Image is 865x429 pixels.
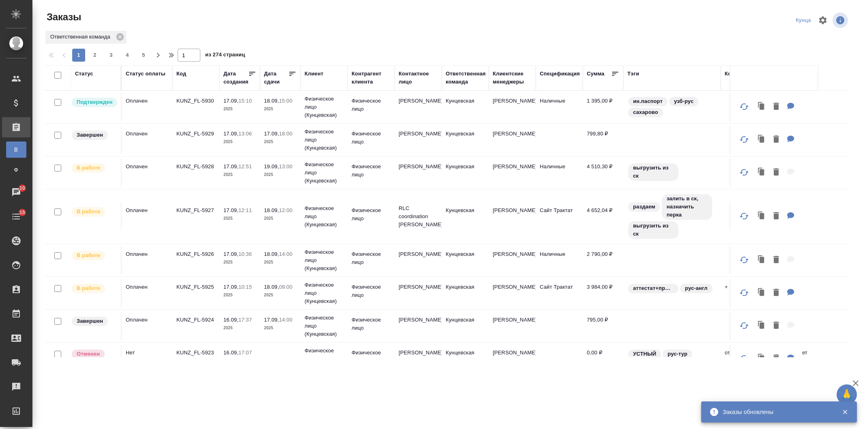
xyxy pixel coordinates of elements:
button: 5 [137,49,150,62]
span: 🙏 [840,386,854,403]
p: 2025 [264,324,296,332]
td: 2 790,00 ₽ [583,246,623,275]
td: [PERSON_NAME] [395,312,442,340]
span: 4 [121,51,134,59]
span: Ф [10,166,22,174]
td: Кунцевская [442,279,489,307]
td: Кунцевская [442,246,489,275]
td: Наличные [536,93,583,121]
p: Физическое лицо [352,316,391,332]
button: Обновить [734,206,754,226]
p: Физическое лицо [352,97,391,113]
td: Сайт Трактат [536,279,583,307]
div: аттестат+приложение, рус-англ [627,283,717,294]
p: 18.09, [264,207,279,213]
td: Оплачен [122,126,172,154]
span: В [10,146,22,154]
td: [PERSON_NAME] [395,246,442,275]
td: Оплачен [122,312,172,340]
div: Статус [75,70,93,78]
button: Удалить [769,99,783,115]
p: 2025 [223,214,256,223]
td: [PERSON_NAME] [395,126,442,154]
td: 0,00 ₽ [583,345,623,373]
div: УСТНЫЙ, рус-тур [627,349,717,360]
span: 10 [15,184,30,192]
td: Сайт Трактат [536,202,583,231]
button: 🙏 [837,384,857,405]
span: Заказы [45,11,81,24]
div: Выставляет ПМ после принятия заказа от КМа [71,206,117,217]
span: 5 [137,51,150,59]
p: KUNZ_FL-5930 [176,97,215,105]
p: 13:06 [238,131,252,137]
td: 3 984,00 ₽ [583,279,623,307]
div: раздаем, залить в ск, назначить перка, выгрузить из ск [627,193,717,240]
p: KUNZ_FL-5923 [176,349,215,357]
div: Заказы обновлены [723,408,830,416]
p: KUNZ_FL-5924 [176,316,215,324]
p: 17.09, [223,131,238,137]
p: 18.09, [264,284,279,290]
p: Завершен [77,317,103,325]
p: аттестат+приложение [633,284,674,292]
p: 10:15 [238,284,252,290]
p: 2025 [264,214,296,223]
td: Оплачен [122,93,172,121]
div: Выставляет ПМ после принятия заказа от КМа [71,250,117,261]
td: [PERSON_NAME] [489,246,536,275]
p: Отменен [77,350,100,358]
td: 4 510,30 ₽ [583,159,623,187]
td: [PERSON_NAME] [489,159,536,187]
div: Статус оплаты [126,70,165,78]
td: 4 652,04 ₽ [583,202,623,231]
div: Спецификация [540,70,580,78]
td: 1 395,00 ₽ [583,93,623,121]
td: Кунцевская [442,126,489,154]
td: Кунцевская [442,312,489,340]
button: Удалить [769,252,783,268]
p: 19.09, [264,163,279,169]
p: 2025 [264,138,296,146]
p: Физическое лицо [352,349,391,365]
td: [PERSON_NAME] [395,279,442,307]
p: 2025 [223,138,256,146]
button: 4 [121,49,134,62]
button: Удалить [769,131,783,148]
button: Клонировать [754,350,769,367]
p: В работе [77,208,100,216]
td: Наличные [536,159,583,187]
p: 09:00 [279,284,292,290]
div: Выставляет КМ при направлении счета или после выполнения всех работ/сдачи заказа клиенту. Окончат... [71,130,117,141]
p: 17.09, [223,207,238,213]
td: Нет спецификации [122,345,172,373]
div: Код [176,70,186,78]
div: Контрагент клиента [352,70,391,86]
td: [PERSON_NAME] [489,126,536,154]
span: Посмотреть информацию [833,13,850,28]
td: [PERSON_NAME] [489,279,536,307]
div: выгрузить из ск [627,163,717,182]
p: 14:00 [279,251,292,257]
p: ин.паспорт [633,97,663,105]
p: Физическое лицо (Кунцевская) [305,128,343,152]
p: рус-англ [685,284,708,292]
a: Ф [6,162,26,178]
button: Удалить [769,208,783,225]
p: 17.09, [223,284,238,290]
td: Кунцевская [442,202,489,231]
p: 13:00 [279,163,292,169]
td: [PERSON_NAME] [395,159,442,187]
p: + сканы [725,283,814,291]
p: от КВ: Наша организация примет участ... [725,349,814,365]
div: Выставляет КМ при направлении счета или после выполнения всех работ/сдачи заказа клиенту. Окончат... [71,316,117,327]
p: 2025 [223,357,256,365]
p: 2025 [264,291,296,299]
p: Физическое лицо (Кунцевская) [305,314,343,338]
button: Обновить [734,130,754,149]
p: Физическое лицо (Кунцевская) [305,281,343,305]
p: KUNZ_FL-5927 [176,206,215,214]
td: 795,00 ₽ [583,312,623,340]
a: 15 [2,206,30,227]
p: выгрузить из ск [633,222,674,238]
